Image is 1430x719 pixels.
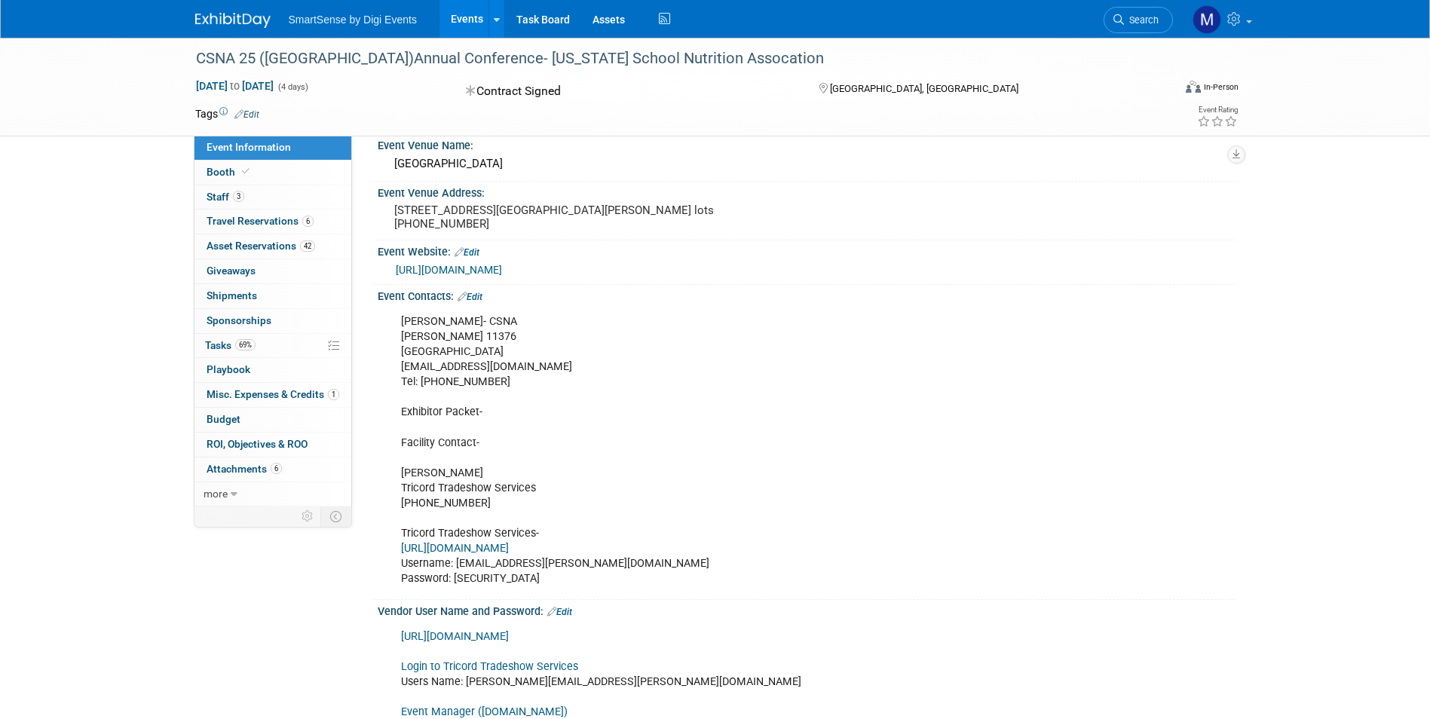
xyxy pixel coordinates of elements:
a: Edit [458,292,482,302]
img: McKinzie Kistler [1193,5,1221,34]
span: 6 [271,463,282,474]
div: [GEOGRAPHIC_DATA] [389,152,1224,176]
td: Personalize Event Tab Strip [295,506,321,526]
span: Misc. Expenses & Credits [207,388,339,400]
pre: [STREET_ADDRESS][GEOGRAPHIC_DATA][PERSON_NAME] lots [PHONE_NUMBER] [394,203,718,231]
a: Playbook [194,358,351,382]
div: In-Person [1203,81,1239,93]
span: Search [1124,14,1159,26]
span: Staff [207,191,244,203]
a: Booth [194,161,351,185]
a: Edit [455,247,479,258]
span: 3 [233,191,244,202]
a: Misc. Expenses & Credits1 [194,383,351,407]
div: Event Venue Address: [378,182,1236,200]
span: SmartSense by Digi Events [289,14,417,26]
div: Event Venue Name: [378,134,1236,153]
a: Attachments6 [194,457,351,482]
a: Edit [234,109,259,120]
span: Attachments [207,463,282,475]
span: 42 [300,240,315,252]
a: [URL][DOMAIN_NAME] [401,630,509,643]
div: Vendor User Name and Password: [378,600,1236,620]
div: Event Contacts: [378,285,1236,304]
a: Search [1104,7,1173,33]
div: Event Website: [378,240,1236,260]
span: (4 days) [277,82,308,92]
span: Tasks [205,339,256,351]
a: [URL][DOMAIN_NAME] [396,264,502,276]
a: Event Information [194,136,351,160]
a: [URL][DOMAIN_NAME] [401,542,509,555]
a: Giveaways [194,259,351,283]
span: Giveaways [207,265,256,277]
i: Booth reservation complete [242,167,250,176]
a: Login to Tricord Tradeshow Services [401,660,578,673]
a: Tasks69% [194,334,351,358]
span: 1 [328,389,339,400]
a: Edit [547,607,572,617]
span: 6 [302,216,314,227]
a: ROI, Objectives & ROO [194,433,351,457]
a: Budget [194,408,351,432]
span: Budget [207,413,240,425]
a: Asset Reservations42 [194,234,351,259]
span: to [228,80,242,92]
img: Format-Inperson.png [1186,81,1201,93]
span: Shipments [207,289,257,301]
td: Tags [195,106,259,121]
span: Event Information [207,141,291,153]
div: Event Rating [1197,106,1238,114]
a: more [194,482,351,506]
span: [GEOGRAPHIC_DATA], [GEOGRAPHIC_DATA] [830,83,1018,94]
div: Contract Signed [461,78,795,105]
div: [PERSON_NAME]- CSNA [PERSON_NAME] 11376 [GEOGRAPHIC_DATA] [EMAIL_ADDRESS][DOMAIN_NAME] Tel: [PHON... [390,307,1070,594]
td: Toggle Event Tabs [320,506,351,526]
div: CSNA 25 ([GEOGRAPHIC_DATA])Annual Conference- [US_STATE] School Nutrition Assocation [191,45,1150,72]
a: Event Manager ([DOMAIN_NAME]) [401,705,568,718]
span: Playbook [207,363,250,375]
span: Booth [207,166,253,178]
div: Event Format [1084,78,1239,101]
a: Sponsorships [194,309,351,333]
span: Asset Reservations [207,240,315,252]
span: more [204,488,228,500]
span: [DATE] [DATE] [195,79,274,93]
a: Shipments [194,284,351,308]
a: Staff3 [194,185,351,210]
span: Travel Reservations [207,215,314,227]
span: ROI, Objectives & ROO [207,438,308,450]
img: ExhibitDay [195,13,271,28]
span: 69% [235,339,256,350]
a: Travel Reservations6 [194,210,351,234]
span: Sponsorships [207,314,271,326]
